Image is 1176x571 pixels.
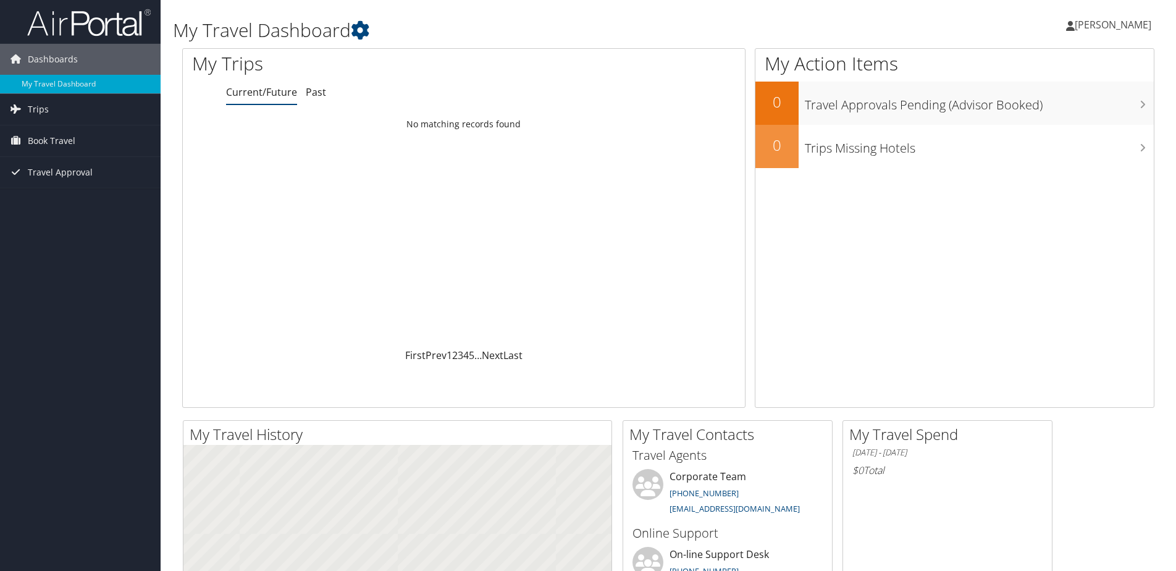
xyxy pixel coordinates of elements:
[852,463,1043,477] h6: Total
[670,488,739,499] a: [PHONE_NUMBER]
[28,157,93,188] span: Travel Approval
[183,113,745,135] td: No matching records found
[426,349,447,362] a: Prev
[632,447,823,464] h3: Travel Agents
[805,90,1154,114] h3: Travel Approvals Pending (Advisor Booked)
[192,51,502,77] h1: My Trips
[463,349,469,362] a: 4
[27,8,151,37] img: airportal-logo.png
[626,469,829,520] li: Corporate Team
[1066,6,1164,43] a: [PERSON_NAME]
[226,85,297,99] a: Current/Future
[849,424,1052,445] h2: My Travel Spend
[173,17,833,43] h1: My Travel Dashboard
[852,463,863,477] span: $0
[447,349,452,362] a: 1
[28,44,78,75] span: Dashboards
[755,82,1154,125] a: 0Travel Approvals Pending (Advisor Booked)
[670,503,800,514] a: [EMAIL_ADDRESS][DOMAIN_NAME]
[755,135,799,156] h2: 0
[190,424,611,445] h2: My Travel History
[632,525,823,542] h3: Online Support
[452,349,458,362] a: 2
[405,349,426,362] a: First
[755,91,799,112] h2: 0
[306,85,326,99] a: Past
[482,349,503,362] a: Next
[458,349,463,362] a: 3
[28,125,75,156] span: Book Travel
[503,349,523,362] a: Last
[28,94,49,125] span: Trips
[474,349,482,362] span: …
[469,349,474,362] a: 5
[755,125,1154,168] a: 0Trips Missing Hotels
[629,424,832,445] h2: My Travel Contacts
[852,447,1043,459] h6: [DATE] - [DATE]
[805,133,1154,157] h3: Trips Missing Hotels
[755,51,1154,77] h1: My Action Items
[1075,18,1151,32] span: [PERSON_NAME]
